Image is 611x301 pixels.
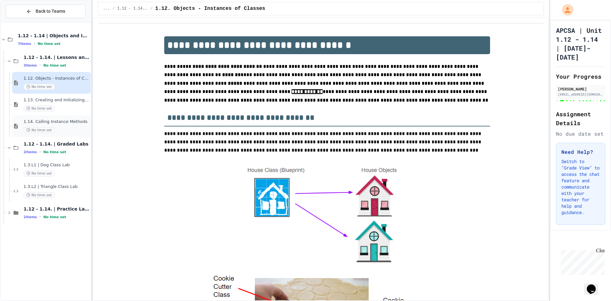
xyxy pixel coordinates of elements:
[584,276,605,295] iframe: chat widget
[24,192,55,198] span: No time set
[24,76,89,81] span: 1.12. Objects - Instances of Classes
[112,6,115,11] span: /
[561,148,600,156] h3: Need Help?
[39,214,41,219] span: •
[558,86,603,92] div: [PERSON_NAME]
[39,149,41,154] span: •
[24,54,89,60] span: 1.12 - 1.14. | Lessons and Notes
[43,63,66,68] span: No time set
[151,6,153,11] span: /
[24,150,37,154] span: 2 items
[24,97,89,103] span: 1.13. Creating and Initializing Objects: Constructors
[6,4,86,18] button: Back to Teams
[18,33,89,39] span: 1.12 - 1.14 | Objects and Instances of Classes
[24,170,55,176] span: No time set
[39,63,41,68] span: •
[24,215,37,219] span: 2 items
[558,248,605,275] iframe: chat widget
[24,162,89,168] span: 1.3.L1 | Dog Class Lab
[36,8,65,15] span: Back to Teams
[24,206,89,212] span: 1.12 - 1.14. | Practice Labs
[556,26,605,61] h1: APCSA | Unit 1.12 - 1.14 | [DATE]-[DATE]
[43,150,66,154] span: No time set
[43,215,66,219] span: No time set
[24,119,89,125] span: 1.14. Calling Instance Methods
[556,110,605,127] h2: Assignment Details
[24,84,55,90] span: No time set
[103,6,110,11] span: ...
[24,63,37,68] span: 3 items
[3,3,44,40] div: Chat with us now!Close
[155,5,265,12] span: 1.12. Objects - Instances of Classes
[24,105,55,111] span: No time set
[561,158,600,216] p: Switch to "Grade View" to access the chat feature and communicate with your teacher for help and ...
[117,6,148,11] span: 1.12 - 1.14. | Lessons and Notes
[555,3,575,17] div: My Account
[556,72,605,81] h2: Your Progress
[556,130,605,138] div: No due date set
[34,41,35,46] span: •
[38,42,60,46] span: No time set
[24,127,55,133] span: No time set
[24,141,89,147] span: 1.12 - 1.14. | Graded Labs
[558,92,603,97] div: [EMAIL_ADDRESS][DOMAIN_NAME]
[24,184,89,190] span: 1.3.L2 | Triangle Class Lab
[18,42,31,46] span: 7 items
